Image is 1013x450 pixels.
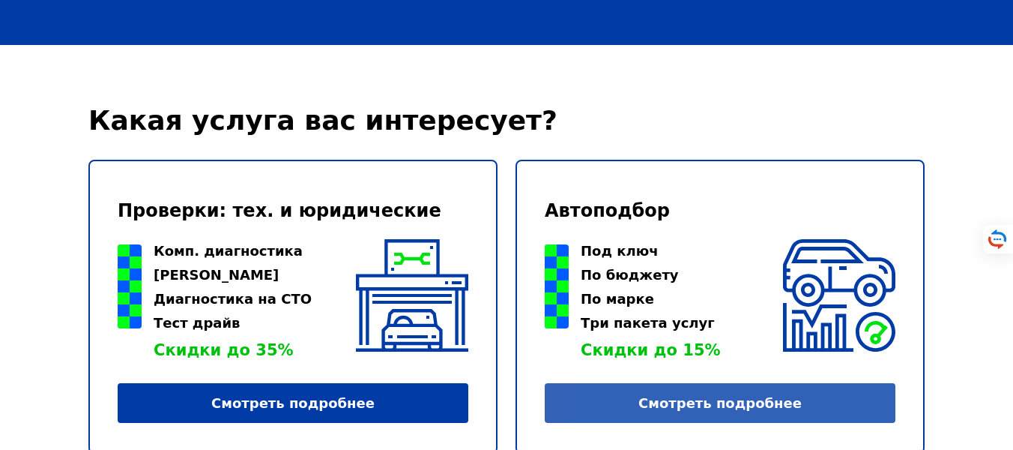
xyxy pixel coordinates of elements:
div: Комп. диагностика [PERSON_NAME] Диагностика на СТО Тест драйв [118,239,338,335]
div: Под ключ По бюджету По марке Три пакета услуг [545,239,765,335]
div: Проверки: тех. и юридические [118,200,468,221]
div: Какая услуга вас интересует? [88,105,925,136]
div: Автоподбор [545,200,895,221]
div: Скидки до 35% [118,341,338,359]
img: Автоподбор [783,239,895,352]
div: Скидки до 15% [545,341,765,359]
a: Смотреть подробнее [545,383,895,423]
a: Смотреть подробнее [118,383,468,423]
img: Проверки: тех. и юридические [356,239,468,352]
